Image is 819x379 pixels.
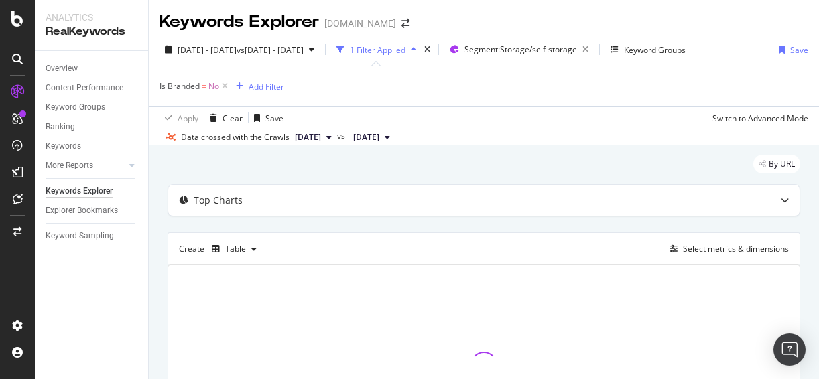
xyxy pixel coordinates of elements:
span: [DATE] - [DATE] [178,44,237,56]
button: [DATE] [290,129,337,145]
div: Save [265,112,283,124]
button: Add Filter [231,78,284,94]
a: More Reports [46,159,125,173]
button: Table [206,238,262,260]
div: Explorer Bookmarks [46,204,118,218]
button: [DATE] - [DATE]vs[DATE] - [DATE] [160,39,320,60]
a: Keywords Explorer [46,184,139,198]
button: 1 Filter Applied [331,39,422,60]
div: Analytics [46,11,137,24]
div: Switch to Advanced Mode [712,112,808,124]
div: Keywords [46,139,81,153]
div: 1 Filter Applied [350,44,405,56]
div: Keyword Groups [624,44,686,56]
div: Keyword Sampling [46,229,114,243]
a: Keyword Sampling [46,229,139,243]
div: Open Intercom Messenger [773,333,806,366]
a: Overview [46,62,139,76]
div: Create [179,238,262,260]
a: Content Performance [46,81,139,95]
div: Select metrics & dimensions [683,243,789,254]
span: vs [DATE] - [DATE] [237,44,304,56]
button: Segment:Storage/self-storage [444,39,594,60]
div: Ranking [46,120,75,134]
a: Explorer Bookmarks [46,204,139,218]
div: Apply [178,112,198,124]
span: By URL [769,160,795,168]
div: arrow-right-arrow-left [401,19,409,28]
button: [DATE] [348,129,395,145]
span: Is Branded [160,80,200,92]
div: times [422,43,433,56]
button: Switch to Advanced Mode [707,107,808,129]
button: Save [249,107,283,129]
a: Ranking [46,120,139,134]
div: Content Performance [46,81,123,95]
a: Keywords [46,139,139,153]
span: 2025 Sep. 18th [295,131,321,143]
div: More Reports [46,159,93,173]
span: 2025 Apr. 5th [353,131,379,143]
span: No [208,77,219,96]
div: [DOMAIN_NAME] [324,17,396,30]
div: Data crossed with the Crawls [181,131,290,143]
div: Save [790,44,808,56]
div: legacy label [753,155,800,173]
button: Save [773,39,808,60]
span: = [202,80,206,92]
button: Keyword Groups [605,39,691,60]
div: Keywords Explorer [160,11,319,33]
div: Keyword Groups [46,100,105,115]
button: Clear [204,107,243,129]
span: Segment: Storage/self-storage [464,44,577,55]
div: Overview [46,62,78,76]
div: Clear [223,112,243,124]
div: Add Filter [249,81,284,92]
div: RealKeywords [46,24,137,40]
a: Keyword Groups [46,100,139,115]
button: Select metrics & dimensions [664,241,789,257]
div: Top Charts [194,194,243,207]
button: Apply [160,107,198,129]
span: vs [337,130,348,142]
div: Keywords Explorer [46,184,113,198]
div: Table [225,245,246,253]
